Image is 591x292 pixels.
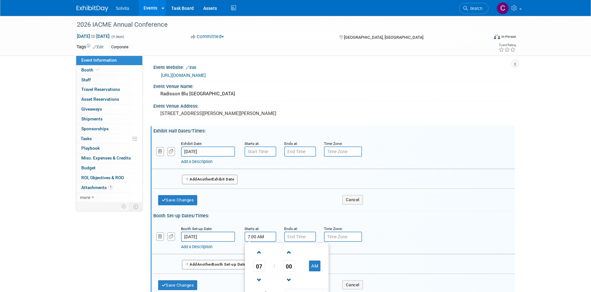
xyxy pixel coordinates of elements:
span: Booth [81,67,101,72]
button: Cancel [342,195,363,205]
div: Event Venue Name: [153,82,515,90]
div: Exhibit Hall Dates/Times: [153,126,515,134]
td: : [272,260,276,272]
a: Tasks [76,134,142,144]
input: Date [181,232,235,242]
a: Misc. Expenses & Credits [76,153,142,163]
span: Shipments [81,116,103,121]
img: Format-Inperson.png [494,34,500,39]
a: ROI, Objectives & ROO [76,173,142,183]
div: In-Person [501,34,516,39]
td: Toggle Event Tabs [129,202,142,211]
small: Starts at: [245,141,259,146]
a: more [76,193,142,202]
button: Committed [189,33,226,40]
a: Decrement Minute [283,272,295,288]
a: Event Information [76,56,142,65]
div: Corporate [109,44,130,51]
small: Ends at: [284,141,298,146]
span: Travel Reservations [81,87,120,92]
small: Starts at: [245,227,259,231]
input: Start Time [245,232,276,242]
span: Search [468,6,482,11]
button: Save Changes [158,195,198,205]
a: Budget [76,163,142,173]
a: [URL][DOMAIN_NAME] [161,73,206,78]
img: Cindy Miller [497,2,509,14]
small: Time Zone: [324,141,343,146]
small: Booth Set-up Date: [181,227,212,231]
span: Budget [81,165,96,170]
a: Increment Minute [283,244,295,260]
a: Search [459,3,488,14]
span: more [80,195,90,200]
small: Time Zone: [324,227,343,231]
span: Pick Hour [253,260,265,272]
span: Another [197,177,212,181]
input: End Time [284,146,316,157]
button: Cancel [342,280,363,290]
div: Event Venue Address: [153,101,515,109]
a: Playbook [76,144,142,153]
div: Event Website: [153,63,515,71]
input: Start Time [245,146,276,157]
a: Sponsorships [76,124,142,134]
div: 2026 IACME Annual Conference [75,19,479,31]
span: Playbook [81,146,100,151]
a: Giveaways [76,105,142,114]
small: Exhibit Date: [181,141,202,146]
span: Pick Minute [283,260,295,272]
input: Time Zone [324,146,362,157]
span: Giveaways [81,106,102,112]
a: Add a Description [181,159,212,164]
a: Edit [93,45,104,49]
td: Personalize Event Tab Strip [118,202,130,211]
input: End Time [284,232,316,242]
span: 1 [108,185,113,190]
div: Event Format [451,33,516,43]
span: Misc. Expenses & Credits [81,155,131,160]
span: Sponsorships [81,126,109,131]
span: Another [197,262,212,267]
pre: [STREET_ADDRESS][PERSON_NAME][PERSON_NAME] [160,111,297,116]
a: Decrement Hour [253,272,265,288]
button: AddAnotherExhibit Date [182,175,238,184]
a: Attachments1 [76,183,142,193]
a: Shipments [76,114,142,124]
span: Event Information [81,58,117,63]
div: Radisson Blu [GEOGRAPHIC_DATA] [158,89,510,99]
i: Booth reservation complete [96,68,99,71]
span: to [90,34,96,39]
span: Solvita [116,6,129,11]
div: Booth Set-up Dates/Times: [153,211,515,219]
td: Tags [77,44,104,51]
a: Increment Hour [253,244,265,260]
a: Staff [76,75,142,85]
span: ROI, Objectives & ROO [81,175,124,180]
span: Staff [81,77,91,82]
a: Edit [186,65,196,70]
small: Ends at: [284,227,298,231]
span: (4 days) [111,35,124,39]
span: [GEOGRAPHIC_DATA], [GEOGRAPHIC_DATA] [344,35,423,40]
a: Booth [76,65,142,75]
input: Time Zone [324,232,362,242]
div: Event Rating [499,44,516,47]
span: Attachments [81,185,113,190]
button: Save Changes [158,280,198,290]
input: Date [181,146,235,157]
span: Tasks [81,136,92,141]
a: Asset Reservations [76,95,142,104]
span: Asset Reservations [81,97,119,102]
button: AddAnotherBooth Set-up Date [182,260,249,269]
button: AM [309,261,320,271]
span: [DATE] [DATE] [77,33,110,39]
a: Travel Reservations [76,85,142,94]
a: Add a Description [181,244,212,249]
img: ExhibitDay [77,5,108,12]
